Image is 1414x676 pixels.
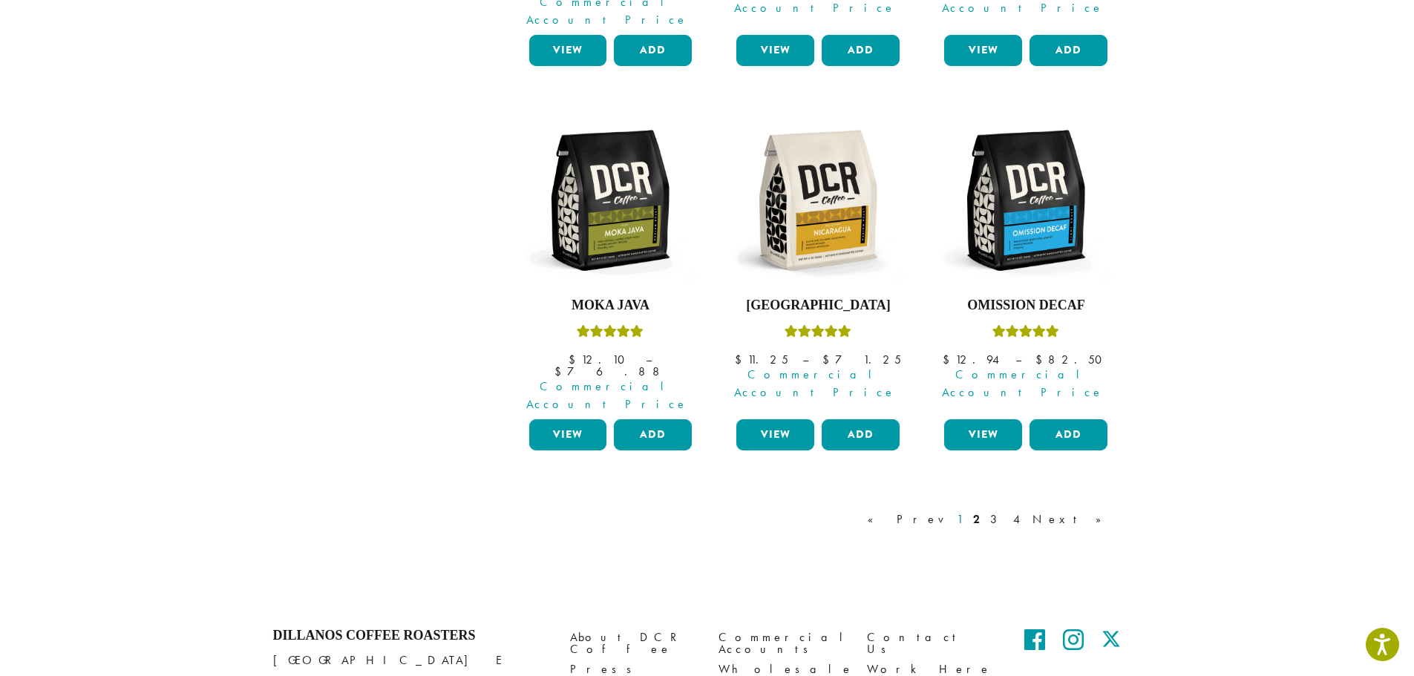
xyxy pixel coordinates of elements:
h4: Omission Decaf [940,298,1111,314]
a: 3 [987,511,1006,528]
h4: Moka Java [526,298,696,314]
a: Commercial Accounts [719,628,845,660]
a: About DCR Coffee [570,628,696,660]
a: View [944,35,1022,66]
a: View [736,35,814,66]
a: 1 [954,511,966,528]
a: « Prev [865,511,949,528]
a: Moka JavaRated 5.00 out of 5 Commercial Account Price [526,115,696,413]
a: 2 [970,511,983,528]
a: Contact Us [867,628,993,660]
a: View [529,419,607,450]
button: Add [614,419,692,450]
bdi: 71.25 [822,352,901,367]
div: Rated 5.00 out of 5 [785,323,851,345]
a: 4 [1010,511,1025,528]
span: – [646,352,652,367]
button: Add [822,419,900,450]
button: Add [1030,35,1107,66]
a: Omission DecafRated 4.33 out of 5 Commercial Account Price [940,115,1111,413]
a: View [736,419,814,450]
img: DCR-12oz-Omission-Decaf-scaled.png [940,115,1111,286]
div: Rated 4.33 out of 5 [992,323,1059,345]
span: $ [735,352,747,367]
h4: [GEOGRAPHIC_DATA] [733,298,903,314]
a: Next » [1030,511,1115,528]
bdi: 76.88 [554,364,667,379]
div: Rated 5.00 out of 5 [577,323,644,345]
a: [GEOGRAPHIC_DATA]Rated 5.00 out of 5 Commercial Account Price [733,115,903,413]
img: DCR-12oz-Nicaragua-Stock-scaled.png [733,115,903,286]
img: DCR-12oz-Moka-Java-Stock-scaled.png [525,115,695,286]
span: Commercial Account Price [520,378,696,413]
bdi: 12.10 [569,352,632,367]
span: $ [822,352,835,367]
span: Commercial Account Price [727,366,903,401]
button: Add [1030,419,1107,450]
a: View [529,35,607,66]
button: Add [614,35,692,66]
a: View [944,419,1022,450]
span: $ [554,364,567,379]
span: – [802,352,808,367]
bdi: 12.94 [943,352,1001,367]
span: $ [943,352,955,367]
span: – [1015,352,1021,367]
span: $ [1035,352,1048,367]
span: Commercial Account Price [935,366,1111,401]
button: Add [822,35,900,66]
h4: Dillanos Coffee Roasters [273,628,548,644]
span: $ [569,352,581,367]
bdi: 11.25 [735,352,788,367]
bdi: 82.50 [1035,352,1109,367]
